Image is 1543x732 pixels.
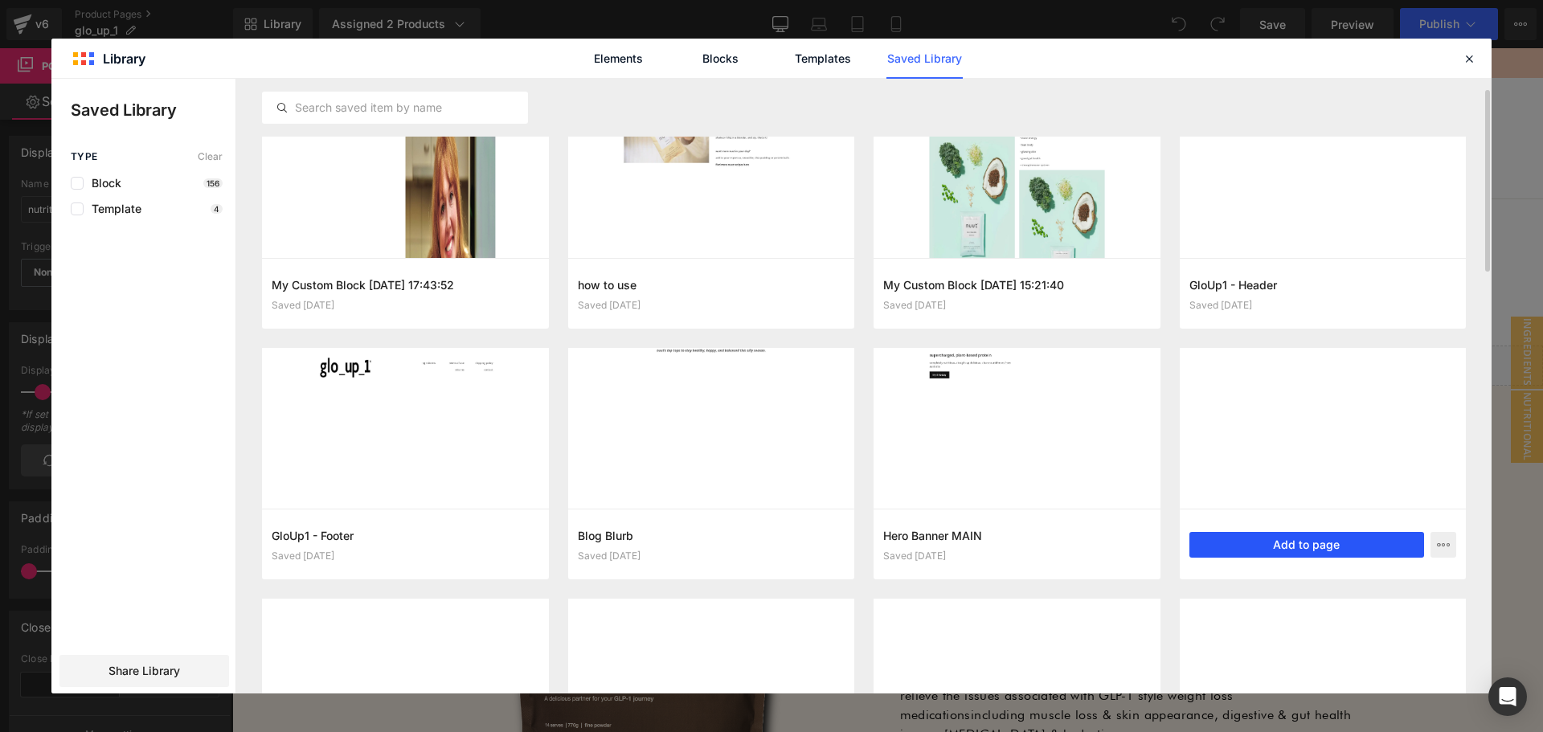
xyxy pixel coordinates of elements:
p: 4 [211,204,223,214]
p: From $5.88 AUD per serve * [669,582,1126,603]
a: Saved Library [886,39,963,79]
a: glo_up_1 [668,458,792,493]
h3: My Custom Block [DATE] 15:21:40 [883,276,1151,293]
h3: Blog Blurb [578,527,845,544]
span: - Star Badge [997,426,1074,444]
span: glo_up_1 is a very high protein, smart supplement specially formulated to relieve the issues asso... [668,620,1107,674]
a: Blocks [682,39,759,79]
a: Elements [580,39,657,79]
div: Saved [DATE] [883,550,1151,562]
button: take the quiz [1005,64,1129,114]
p: 156 [203,178,223,188]
span: ingredients [1279,268,1311,341]
img: nuut [582,73,729,106]
span: $109.00 AUD [669,541,751,562]
button: Add to page [1189,532,1425,558]
span: [DOMAIN_NAME] - Product & Collection Page [707,425,1074,444]
a: NEW glo_up_1 [156,90,314,134]
a: Templates [784,39,861,79]
div: Saved [DATE] [272,550,539,562]
span: Type [71,151,98,162]
div: Saved [DATE] [272,300,539,311]
strong: {{ product.metafields.accentuate.tag }} [668,496,959,515]
input: Search saved item by name [263,98,527,117]
a: learn [322,46,411,90]
div: Saved [DATE] [578,300,845,311]
div: Saved [DATE] [578,550,845,562]
div: Saved [DATE] [883,300,1151,311]
a: shop [156,46,243,90]
a: plans [242,46,322,90]
h3: how to use [578,276,845,293]
p: including muscle loss & skin appearance, digestive & gut health issues, [MEDICAL_DATA] & hydration. [668,619,1126,696]
h3: My Custom Block [DATE] 17:43:52 [272,276,539,293]
div: Saved [DATE] [1189,300,1457,311]
p: Saved Library [71,98,235,122]
h3: GloUp1 - Footer [272,527,539,544]
ul: Primary [156,46,561,134]
span: Template [84,202,141,215]
span: Block [84,177,121,190]
span: Clear [198,151,223,162]
h3: Hero Banner MAIN [883,527,1151,544]
div: Open Intercom Messenger [1488,677,1527,716]
span: Share Library [108,663,180,679]
h3: GloUp1 - Header [1189,276,1457,293]
span: nutritional [1279,342,1311,415]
